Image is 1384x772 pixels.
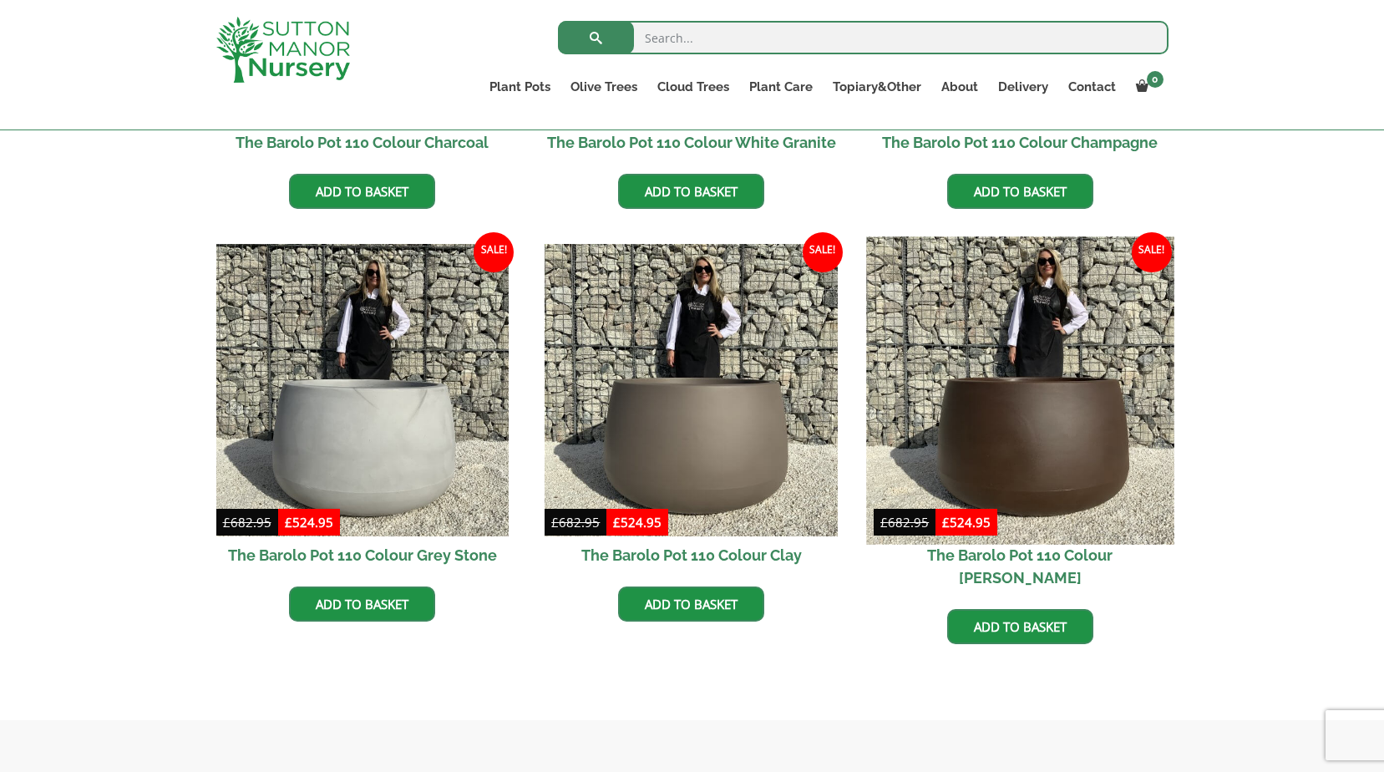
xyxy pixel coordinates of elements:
[223,514,271,531] bdi: 682.95
[823,75,931,99] a: Topiary&Other
[289,587,435,622] a: Add to basket: “The Barolo Pot 110 Colour Grey Stone”
[1058,75,1126,99] a: Contact
[1126,75,1169,99] a: 0
[874,244,1167,597] a: Sale! The Barolo Pot 110 Colour [PERSON_NAME]
[866,236,1174,544] img: The Barolo Pot 110 Colour Mocha Brown
[289,174,435,209] a: Add to basket: “The Barolo Pot 110 Colour Charcoal”
[545,244,838,575] a: Sale! The Barolo Pot 110 Colour Clay
[558,21,1169,54] input: Search...
[739,75,823,99] a: Plant Care
[285,514,292,531] span: £
[931,75,988,99] a: About
[947,609,1093,644] a: Add to basket: “The Barolo Pot 110 Colour Mocha Brown”
[479,75,560,99] a: Plant Pots
[474,232,514,272] span: Sale!
[1147,71,1163,88] span: 0
[942,514,950,531] span: £
[942,514,991,531] bdi: 524.95
[551,514,600,531] bdi: 682.95
[618,587,764,622] a: Add to basket: “The Barolo Pot 110 Colour Clay”
[216,17,350,83] img: logo
[613,514,662,531] bdi: 524.95
[613,514,621,531] span: £
[803,232,843,272] span: Sale!
[874,124,1167,161] h2: The Barolo Pot 110 Colour Champagne
[285,514,333,531] bdi: 524.95
[560,75,647,99] a: Olive Trees
[223,514,231,531] span: £
[216,124,509,161] h2: The Barolo Pot 110 Colour Charcoal
[216,536,509,574] h2: The Barolo Pot 110 Colour Grey Stone
[618,174,764,209] a: Add to basket: “The Barolo Pot 110 Colour White Granite”
[880,514,929,531] bdi: 682.95
[874,536,1167,597] h2: The Barolo Pot 110 Colour [PERSON_NAME]
[216,244,509,537] img: The Barolo Pot 110 Colour Grey Stone
[545,124,838,161] h2: The Barolo Pot 110 Colour White Granite
[1132,232,1172,272] span: Sale!
[880,514,888,531] span: £
[216,244,509,575] a: Sale! The Barolo Pot 110 Colour Grey Stone
[551,514,559,531] span: £
[545,536,838,574] h2: The Barolo Pot 110 Colour Clay
[647,75,739,99] a: Cloud Trees
[988,75,1058,99] a: Delivery
[947,174,1093,209] a: Add to basket: “The Barolo Pot 110 Colour Champagne”
[545,244,838,537] img: The Barolo Pot 110 Colour Clay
